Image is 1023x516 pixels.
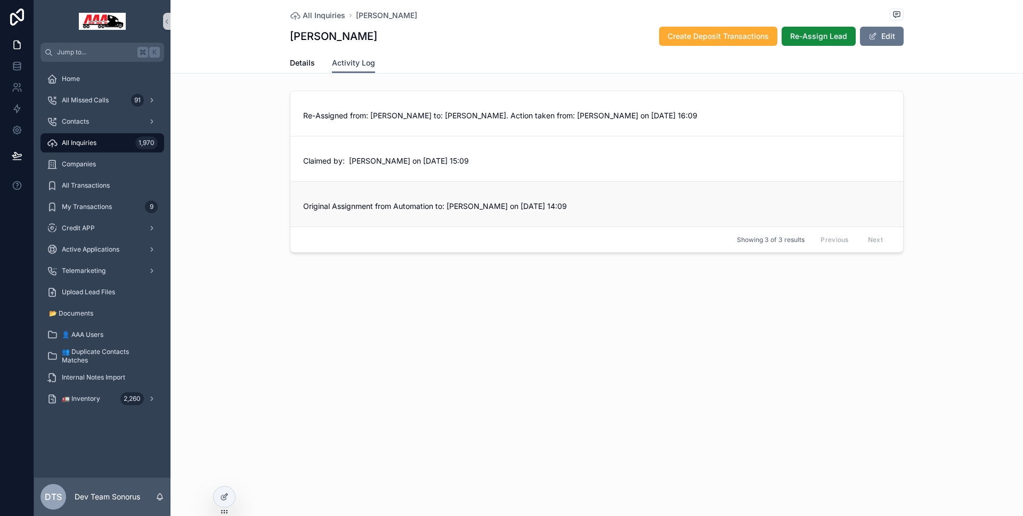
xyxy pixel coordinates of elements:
a: Credit APP [40,219,164,238]
span: Companies [62,160,96,168]
a: All Transactions [40,176,164,195]
a: All Inquiries [290,10,345,21]
button: Jump to...K [40,43,164,62]
span: Contacts [62,117,89,126]
span: Jump to... [57,48,133,57]
span: Upload Lead Files [62,288,115,296]
span: All Missed Calls [62,96,109,104]
a: Upload Lead Files [40,283,164,302]
span: All Inquiries [62,139,96,147]
span: Create Deposit Transactions [668,31,769,42]
div: 9 [145,200,158,213]
a: 🚛 Inventory2,260 [40,389,164,408]
span: Details [290,58,315,68]
a: [PERSON_NAME] [356,10,417,21]
span: 👤 AAA Users [62,330,103,339]
span: DTS [45,490,62,503]
span: My Transactions [62,203,112,211]
a: My Transactions9 [40,197,164,216]
a: Internal Notes Import [40,368,164,387]
a: 👤 AAA Users [40,325,164,344]
a: Telemarketing [40,261,164,280]
div: 2,260 [120,392,144,405]
span: Re-Assign Lead [790,31,847,42]
span: 📂 Documents [49,309,93,318]
span: All Transactions [62,181,110,190]
a: Companies [40,155,164,174]
span: Activity Log [332,58,375,68]
button: Re-Assign Lead [782,27,856,46]
span: Showing 3 of 3 results [737,236,805,244]
span: Telemarketing [62,267,105,275]
a: Activity Log [332,53,375,74]
a: Details [290,53,315,75]
p: Dev Team Sonorus [75,491,140,502]
span: Credit APP [62,224,95,232]
a: 👥 Duplicate Contacts Matches [40,346,164,366]
img: App logo [79,13,126,30]
span: 🚛 Inventory [62,394,100,403]
h1: [PERSON_NAME] [290,29,377,44]
a: 📂 Documents [40,304,164,323]
div: 91 [131,94,144,107]
span: Original Assignment from Automation to: [PERSON_NAME] on [DATE] 14:09 [303,201,890,212]
a: All Missed Calls91 [40,91,164,110]
span: Claimed by: [PERSON_NAME] on [DATE] 15:09 [303,156,890,166]
span: All Inquiries [303,10,345,21]
span: 👥 Duplicate Contacts Matches [62,348,153,365]
a: All Inquiries1,970 [40,133,164,152]
div: 1,970 [135,136,158,149]
button: Edit [860,27,904,46]
a: Contacts [40,112,164,131]
span: Internal Notes Import [62,373,125,382]
span: Home [62,75,80,83]
a: Active Applications [40,240,164,259]
span: Active Applications [62,245,119,254]
span: Re-Assigned from: [PERSON_NAME] to: [PERSON_NAME]. Action taken from: [PERSON_NAME] on [DATE] 16:09 [303,110,890,121]
button: Create Deposit Transactions [659,27,777,46]
div: scrollable content [34,62,170,422]
a: Home [40,69,164,88]
span: K [150,48,159,57]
